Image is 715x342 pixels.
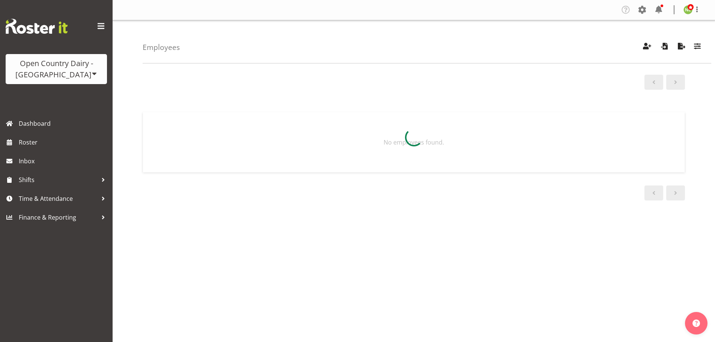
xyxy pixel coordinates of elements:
span: Roster [19,137,109,148]
span: Dashboard [19,118,109,129]
img: help-xxl-2.png [692,319,700,327]
button: Import Employees [656,39,672,56]
span: Time & Attendance [19,193,98,204]
h4: Employees [143,43,180,51]
span: Inbox [19,155,109,167]
button: Create Employees [639,39,655,56]
a: Next page [666,75,685,90]
button: Filter Employees [689,39,705,56]
span: Finance & Reporting [19,212,98,223]
span: Shifts [19,174,98,185]
div: Open Country Dairy - [GEOGRAPHIC_DATA] [13,58,99,80]
img: nicole-lloyd7454.jpg [683,5,692,14]
a: Previous page [644,75,663,90]
button: Export Employees [674,39,689,56]
img: Rosterit website logo [6,19,68,34]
